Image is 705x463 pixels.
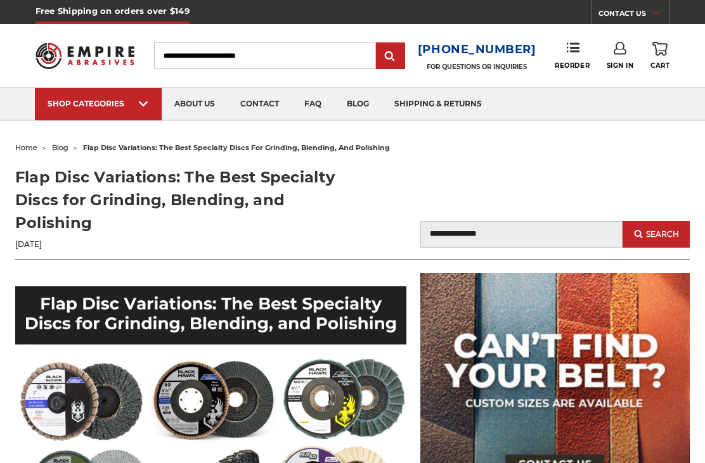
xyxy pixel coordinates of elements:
a: Reorder [555,42,590,69]
span: Sign In [607,61,634,70]
a: [PHONE_NUMBER] [418,41,536,59]
button: Search [623,221,690,248]
a: blog [52,143,68,152]
div: SHOP CATEGORIES [48,99,149,108]
span: Search [646,230,679,239]
a: contact [228,88,292,120]
a: faq [292,88,334,120]
span: Cart [650,61,669,70]
p: FOR QUESTIONS OR INQUIRIES [418,63,536,71]
a: home [15,143,37,152]
a: about us [162,88,228,120]
img: Empire Abrasives [36,36,134,75]
h1: Flap Disc Variations: The Best Specialty Discs for Grinding, Blending, and Polishing [15,166,344,234]
a: shipping & returns [382,88,495,120]
p: [DATE] [15,239,344,250]
input: Submit [378,44,403,69]
a: CONTACT US [598,6,669,24]
span: Reorder [555,61,590,70]
span: flap disc variations: the best specialty discs for grinding, blending, and polishing [83,143,390,152]
a: Cart [650,42,669,70]
a: blog [334,88,382,120]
